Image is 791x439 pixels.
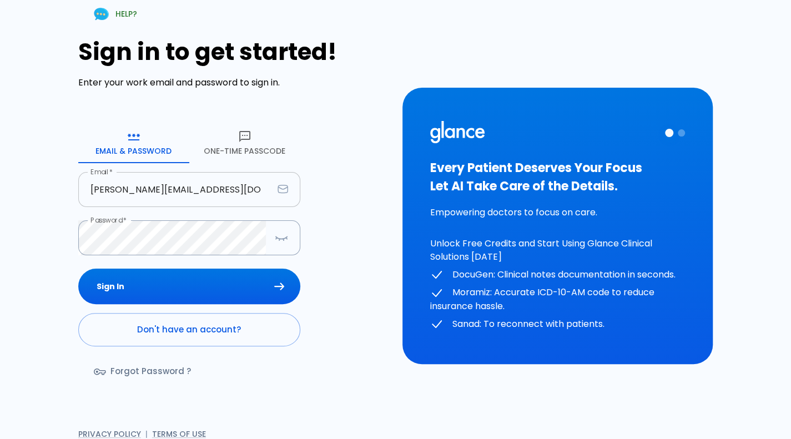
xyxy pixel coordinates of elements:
[430,286,686,313] p: Moramiz: Accurate ICD-10-AM code to reduce insurance hassle.
[430,206,686,219] p: Empowering doctors to focus on care.
[430,159,686,195] h3: Every Patient Deserves Your Focus Let AI Take Care of the Details.
[430,317,686,331] p: Sanad: To reconnect with patients.
[78,355,209,387] a: Forgot Password ?
[78,76,389,89] p: Enter your work email and password to sign in.
[430,237,686,264] p: Unlock Free Credits and Start Using Glance Clinical Solutions [DATE]
[78,38,389,65] h1: Sign in to get started!
[78,172,273,207] input: dr.ahmed@clinic.com
[90,167,113,176] label: Email
[78,269,300,305] button: Sign In
[430,268,686,282] p: DocuGen: Clinical notes documentation in seconds.
[78,123,189,163] button: Email & Password
[90,215,127,225] label: Password
[92,4,111,24] img: Chat Support
[189,123,300,163] button: One-Time Passcode
[78,313,300,346] a: Don't have an account?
